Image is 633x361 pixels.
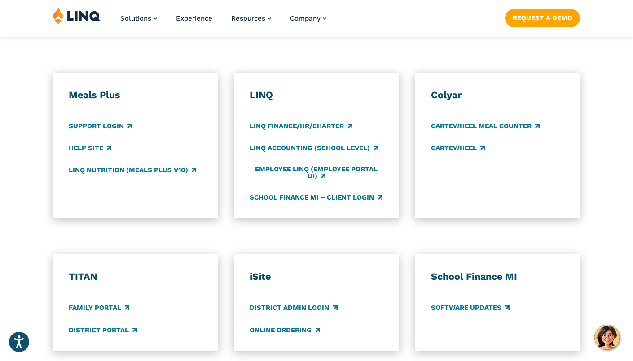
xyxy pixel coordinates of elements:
a: Help Site [69,144,111,153]
nav: Primary Navigation [120,7,326,37]
a: LINQ Accounting (school level) [250,144,378,153]
a: Online Ordering [250,325,320,335]
a: Resources [231,14,271,22]
span: Solutions [120,14,151,22]
a: District Admin Login [250,303,337,313]
a: District Portal [69,325,137,335]
a: Support Login [69,121,132,131]
h3: TITAN [69,270,202,283]
h3: Colyar [431,89,564,101]
a: LINQ Nutrition (Meals Plus v10) [69,165,196,175]
a: Software Updates [431,303,510,313]
img: LINQ | K‑12 Software [53,7,101,24]
h3: Meals Plus [69,89,202,101]
a: Family Portal [69,303,129,313]
a: School Finance MI – Client Login [250,192,382,202]
a: Employee LINQ (Employee Portal UI) [250,165,383,180]
a: CARTEWHEEL Meal Counter [431,121,540,131]
a: CARTEWHEEL [431,144,485,153]
a: Solutions [120,14,157,22]
button: Hello, have a question? Let’s chat. [594,325,620,350]
span: Company [290,14,321,22]
nav: Button Navigation [505,7,580,27]
h3: LINQ [250,89,383,101]
a: Company [290,14,326,22]
a: Experience [176,14,212,22]
h3: School Finance MI [431,270,564,283]
h3: iSite [250,270,383,283]
a: LINQ Finance/HR/Charter [250,121,352,131]
a: Request a Demo [505,9,580,27]
span: Resources [231,14,265,22]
